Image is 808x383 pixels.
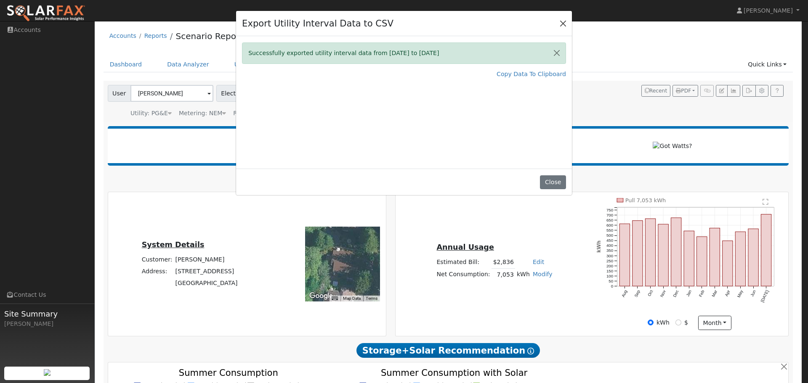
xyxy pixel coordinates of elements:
button: Close [557,17,569,29]
a: Copy Data To Clipboard [497,70,566,79]
h4: Export Utility Interval Data to CSV [242,17,393,30]
div: Successfully exported utility interval data from [DATE] to [DATE] [242,42,566,64]
button: Close [548,43,566,63]
button: Close [540,175,566,190]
